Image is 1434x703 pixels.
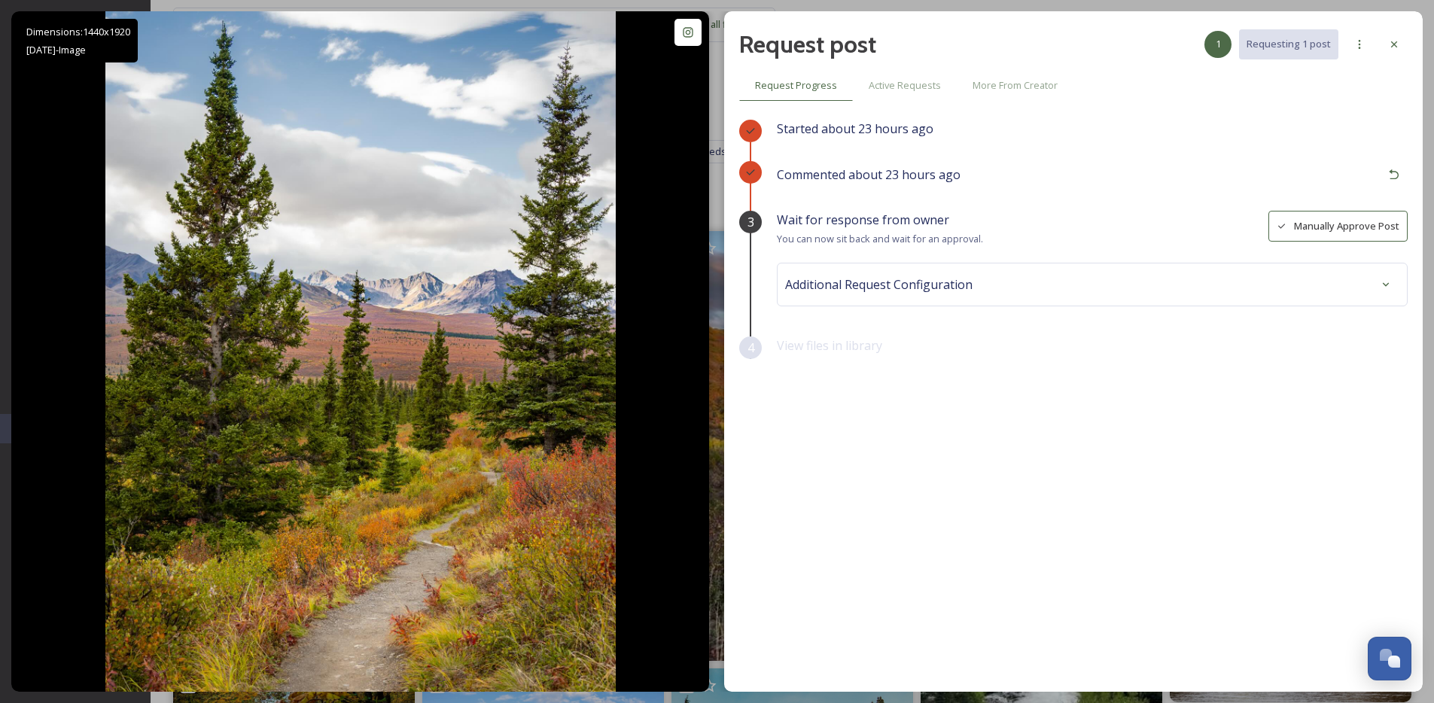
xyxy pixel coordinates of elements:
[1368,637,1411,680] button: Open Chat
[26,43,86,56] span: [DATE] - Image
[26,25,130,38] span: Dimensions: 1440 x 1920
[777,212,949,228] span: Wait for response from owner
[1239,29,1338,59] button: Requesting 1 post
[777,166,961,183] span: Commented about 23 hours ago
[105,11,616,692] img: Denali is a dream ❤️🧡💛 . . #alaska #alaskaadventure #alaskatravel #travelling #alaskawildlife #al...
[777,232,983,245] span: You can now sit back and wait for an approval.
[747,339,754,357] span: 4
[1216,37,1221,51] span: 1
[869,78,941,93] span: Active Requests
[739,26,876,62] h2: Request post
[777,337,882,354] span: View files in library
[747,213,754,231] span: 3
[1268,211,1408,242] button: Manually Approve Post
[785,275,973,294] span: Additional Request Configuration
[973,78,1058,93] span: More From Creator
[755,78,837,93] span: Request Progress
[777,120,933,137] span: Started about 23 hours ago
